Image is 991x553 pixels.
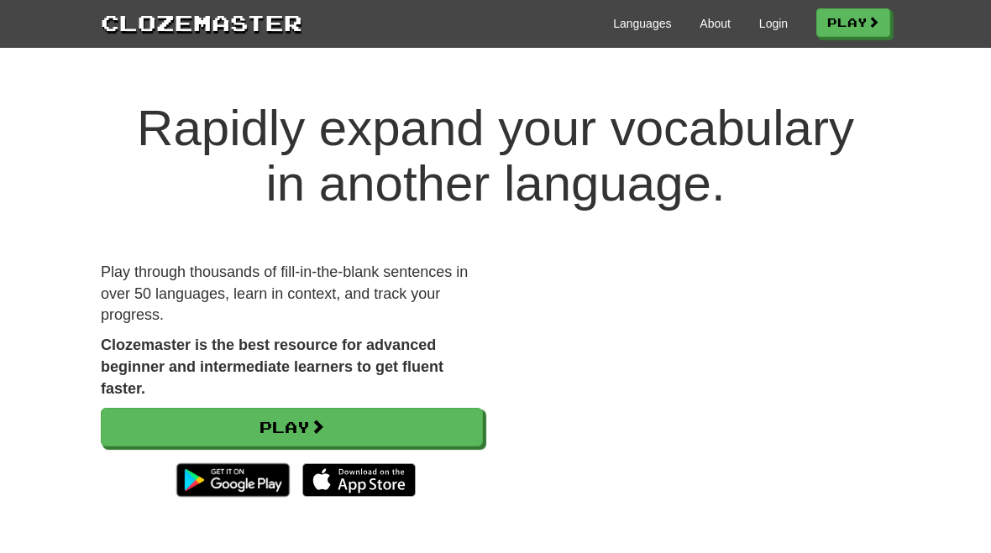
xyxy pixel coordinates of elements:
a: Clozemaster [101,7,302,38]
strong: Clozemaster is the best resource for advanced beginner and intermediate learners to get fluent fa... [101,336,443,396]
a: Login [759,15,788,32]
img: Get it on Google Play [168,455,298,505]
a: Play [816,8,890,37]
p: Play through thousands of fill-in-the-blank sentences in over 50 languages, learn in context, and... [101,262,483,326]
a: Languages [613,15,671,32]
img: Download_on_the_App_Store_Badge_US-UK_135x40-25178aeef6eb6b83b96f5f2d004eda3bffbb37122de64afbaef7... [302,463,416,497]
a: About [700,15,731,32]
a: Play [101,408,483,446]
